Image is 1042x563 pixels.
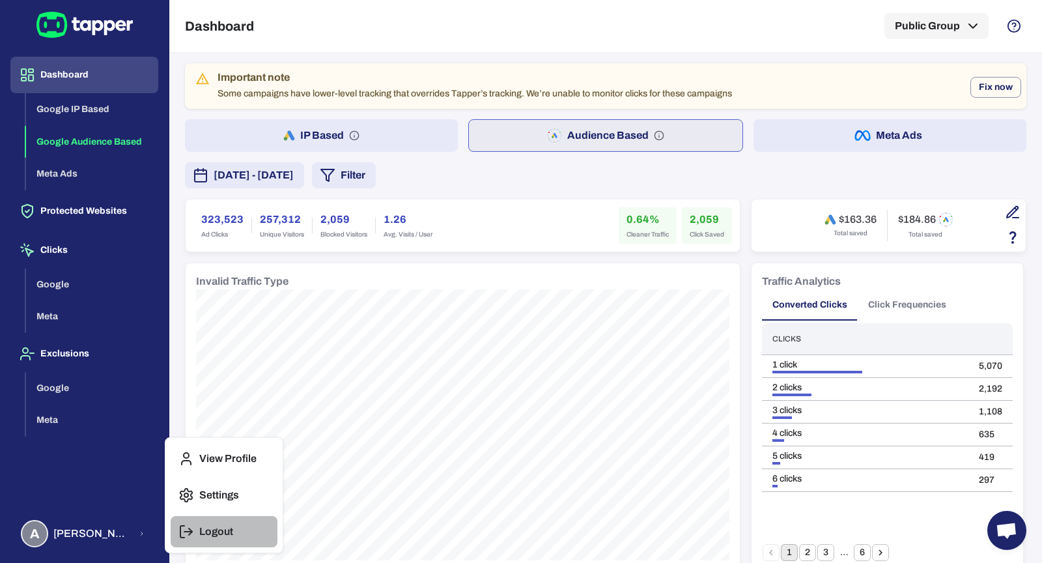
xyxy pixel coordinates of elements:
[171,516,277,547] button: Logout
[171,480,277,511] button: Settings
[199,452,257,465] p: View Profile
[171,443,277,474] button: View Profile
[199,489,239,502] p: Settings
[199,525,233,538] p: Logout
[987,511,1026,550] div: Open chat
